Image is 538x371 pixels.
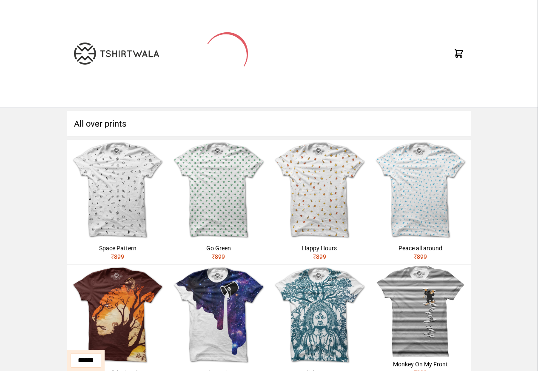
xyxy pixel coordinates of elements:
img: galaxy.jpg [168,265,269,365]
img: beer.jpg [269,140,370,241]
div: Space Pattern [71,244,165,252]
span: ₹ 899 [414,253,427,260]
img: buddha1.jpg [269,265,370,365]
img: TW-LOGO-400-104.png [74,42,159,65]
div: Peace all around [373,244,467,252]
span: ₹ 899 [111,253,124,260]
a: Go Green₹899 [168,140,269,264]
img: hidden-tiger.jpg [67,265,168,365]
div: Happy Hours [273,244,367,252]
div: Monkey On My Front [373,360,467,368]
h1: All over prints [67,111,471,136]
div: Go Green [171,244,265,252]
img: peace-1.jpg [370,140,471,241]
img: monkey-climbing.jpg [370,265,471,357]
a: Happy Hours₹899 [269,140,370,264]
a: Peace all around₹899 [370,140,471,264]
span: ₹ 899 [313,253,326,260]
img: space.jpg [67,140,168,241]
span: ₹ 899 [212,253,225,260]
img: weed.jpg [168,140,269,241]
a: Space Pattern₹899 [67,140,168,264]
